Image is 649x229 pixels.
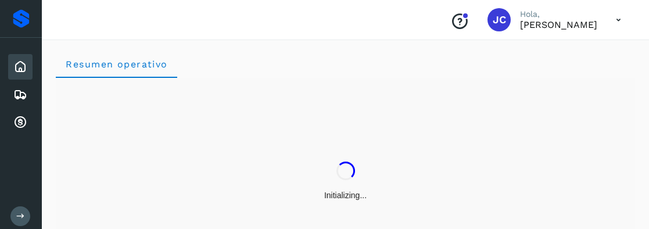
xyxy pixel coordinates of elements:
[65,59,168,70] span: Resumen operativo
[520,9,597,19] p: Hola,
[8,54,33,80] div: Inicio
[8,110,33,135] div: Cuentas por cobrar
[8,82,33,108] div: Embarques
[520,19,597,30] p: JUAN CARLOS MORAN COALLA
